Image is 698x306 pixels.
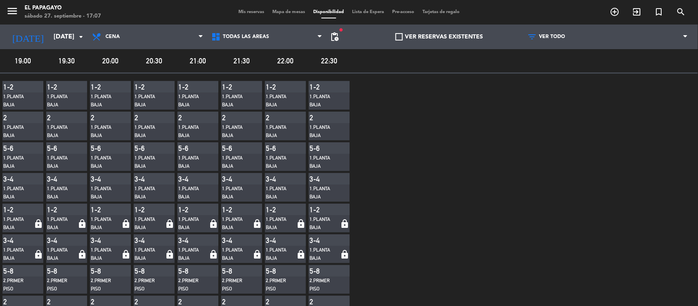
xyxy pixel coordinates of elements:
div: El Papagayo [25,4,101,12]
div: 3-4 [3,236,24,245]
div: 5-8 [178,267,199,275]
div: 2 [310,113,330,122]
div: 3-4 [135,236,155,245]
div: 1-2 [3,83,24,91]
div: 1.PLANTA BAJA [310,185,338,201]
div: 1.PLANTA BAJA [222,246,250,262]
span: Mapa de mesas [268,10,309,14]
span: 22:30 [309,55,350,67]
div: 1.PLANTA BAJA [47,246,75,262]
span: Disponibilidad [309,10,348,14]
div: 1.PLANTA BAJA [178,124,207,139]
div: 3-4 [91,236,111,245]
div: 1-2 [222,205,242,214]
div: 1.PLANTA BAJA [310,246,338,262]
div: 1.PLANTA BAJA [91,124,119,139]
div: 3-4 [222,236,242,245]
div: 2 [47,113,67,122]
i: lock [75,219,87,229]
div: 1.PLANTA BAJA [135,154,163,170]
div: 2 [47,297,67,306]
div: 3-4 [47,236,67,245]
div: 3-4 [222,175,242,183]
i: lock [31,219,43,229]
i: lock [31,250,43,259]
div: 1.PLANTA BAJA [91,154,119,170]
div: 5-6 [266,144,286,153]
div: 1-2 [91,83,111,91]
i: add_circle_outline [610,7,619,17]
div: 2 [222,297,242,306]
div: 3-4 [266,236,286,245]
div: 1-2 [47,83,67,91]
i: lock [206,250,218,259]
div: 1-2 [135,83,155,91]
div: 1-2 [266,83,286,91]
div: 1.PLANTA BAJA [3,216,31,232]
div: 1.PLANTA BAJA [91,246,119,262]
div: 2 [266,297,286,306]
div: 1.PLANTA BAJA [3,246,31,262]
i: lock [119,219,131,229]
div: 1.PLANTA BAJA [3,93,32,109]
div: 1.PLANTA BAJA [47,93,76,109]
div: 5-8 [91,267,111,275]
i: [DATE] [6,28,49,46]
div: 1.PLANTA BAJA [47,185,76,201]
div: 2 [135,297,155,306]
div: 1.PLANTA BAJA [135,124,163,139]
i: arrow_drop_down [76,32,86,42]
div: 3-4 [3,175,24,183]
span: VER TODO [539,34,565,40]
i: lock [294,250,306,259]
div: 1.PLANTA BAJA [47,154,76,170]
div: 1.PLANTA BAJA [135,93,163,109]
div: 1.PLANTA BAJA [310,93,338,109]
div: 2 [91,297,111,306]
i: lock [163,219,175,229]
div: 1.PLANTA BAJA [310,216,338,232]
label: VER RESERVAS EXISTENTES [395,32,483,42]
div: 1-2 [135,205,155,214]
button: menu [6,5,18,20]
i: menu [6,5,18,17]
div: 1.PLANTA BAJA [178,246,206,262]
div: sábado 27. septiembre - 17:07 [25,12,101,20]
div: 1.PLANTA BAJA [266,154,294,170]
div: 2 [135,113,155,122]
span: 19:00 [2,55,44,67]
div: 2.PRIMER PISO [47,277,76,293]
div: 3-4 [266,175,286,183]
span: 22:00 [265,55,306,67]
div: 1.PLANTA BAJA [266,216,294,232]
div: 5-6 [91,144,111,153]
div: 1-2 [222,83,242,91]
div: 1.PLANTA BAJA [3,185,32,201]
div: 2 [3,297,24,306]
i: lock [250,250,262,259]
div: 1.PLANTA BAJA [135,185,163,201]
i: lock [163,250,175,259]
div: 1-2 [310,83,330,91]
div: 3-4 [47,175,67,183]
div: 1.PLANTA BAJA [222,185,251,201]
span: pending_actions [330,32,340,42]
i: search [676,7,686,17]
div: 1.PLANTA BAJA [222,93,251,109]
div: 2.PRIMER PISO [310,277,338,293]
i: lock [250,219,262,229]
div: 2.PRIMER PISO [91,277,119,293]
span: 21:30 [221,55,263,67]
div: 1.PLANTA BAJA [310,154,338,170]
div: 2 [3,113,24,122]
div: 1.PLANTA BAJA [3,154,32,170]
div: 3-4 [178,236,199,245]
span: Cena [105,34,120,40]
span: Tarjetas de regalo [418,10,464,14]
i: lock [338,250,350,259]
div: 1.PLANTA BAJA [135,246,163,262]
div: 2 [310,297,330,306]
i: lock [338,219,350,229]
div: 1-2 [266,205,286,214]
div: 5-6 [178,144,199,153]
